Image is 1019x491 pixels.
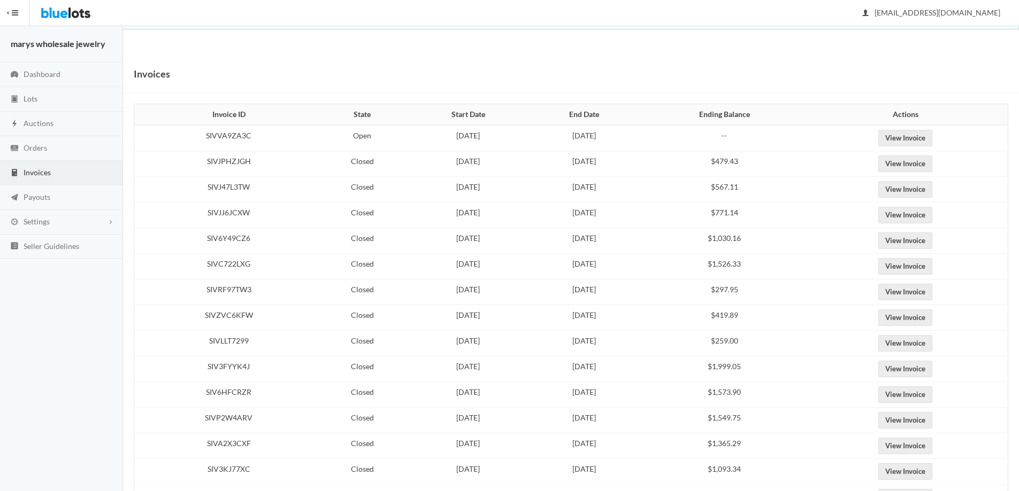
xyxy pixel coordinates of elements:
td: [DATE] [408,228,529,254]
td: SIVP2W4ARV [134,408,317,433]
td: SIVZVC6KFW [134,305,317,331]
span: Invoices [24,168,51,177]
td: [DATE] [529,279,640,305]
td: [DATE] [529,433,640,459]
td: Closed [317,408,408,433]
ion-icon: list box [9,241,20,252]
td: $479.43 [639,151,810,177]
td: $1,549.75 [639,408,810,433]
ion-icon: person [860,9,871,19]
span: Payouts [24,192,50,201]
td: SIVJ47L3TW [134,177,317,202]
th: Actions [810,104,1008,126]
a: View Invoice [878,335,932,352]
td: SIVRF97TW3 [134,279,317,305]
td: Closed [317,151,408,177]
a: View Invoice [878,438,932,454]
td: [DATE] [408,202,529,228]
span: [EMAIL_ADDRESS][DOMAIN_NAME] [863,8,1000,17]
td: [DATE] [529,254,640,279]
th: Invoice ID [134,104,317,126]
td: [DATE] [408,356,529,382]
td: SIV3KJ77XC [134,459,317,485]
td: SIV3FYYK4J [134,356,317,382]
td: $1,526.33 [639,254,810,279]
td: Closed [317,305,408,331]
td: SIVJJ6JCXW [134,202,317,228]
td: $1,030.16 [639,228,810,254]
td: Open [317,125,408,151]
td: [DATE] [408,433,529,459]
td: [DATE] [408,279,529,305]
td: [DATE] [529,177,640,202]
td: $259.00 [639,331,810,356]
strong: marys wholesale jewelry [11,38,105,49]
td: $567.11 [639,177,810,202]
span: Auctions [24,119,53,128]
td: SIVA2X3CXF [134,433,317,459]
span: Seller Guidelines [24,241,79,251]
td: [DATE] [529,305,640,331]
a: View Invoice [878,155,932,172]
td: $1,093.34 [639,459,810,485]
td: [DATE] [408,177,529,202]
a: View Invoice [878,309,932,326]
a: View Invoice [878,463,932,480]
td: $1,365.29 [639,433,810,459]
td: Closed [317,228,408,254]
ion-icon: cog [9,217,20,228]
td: $297.95 [639,279,810,305]
td: [DATE] [529,382,640,408]
td: $771.14 [639,202,810,228]
ion-icon: speedometer [9,70,20,80]
td: [DATE] [408,305,529,331]
td: Closed [317,331,408,356]
a: View Invoice [878,361,932,377]
td: Closed [317,356,408,382]
td: $1,573.90 [639,382,810,408]
td: SIVLLT7299 [134,331,317,356]
td: [DATE] [408,408,529,433]
a: View Invoice [878,386,932,403]
a: View Invoice [878,130,932,146]
td: SIV6HFCRZR [134,382,317,408]
a: View Invoice [878,258,932,275]
td: [DATE] [529,125,640,151]
td: Closed [317,459,408,485]
td: Closed [317,177,408,202]
td: [DATE] [529,356,640,382]
ion-icon: clipboard [9,95,20,105]
td: $1,999.05 [639,356,810,382]
th: State [317,104,408,126]
td: $419.89 [639,305,810,331]
td: [DATE] [529,459,640,485]
td: Closed [317,202,408,228]
td: [DATE] [408,151,529,177]
a: View Invoice [878,181,932,198]
span: Lots [24,94,37,103]
a: View Invoice [878,207,932,223]
th: Ending Balance [639,104,810,126]
td: Closed [317,433,408,459]
th: Start Date [408,104,529,126]
a: View Invoice [878,232,932,249]
td: [DATE] [529,331,640,356]
h1: Invoices [134,66,170,82]
td: [DATE] [408,331,529,356]
td: [DATE] [408,254,529,279]
td: SIVJPHZJGH [134,151,317,177]
a: View Invoice [878,412,932,428]
td: [DATE] [529,228,640,254]
td: Closed [317,382,408,408]
td: SIVC722LXG [134,254,317,279]
td: [DATE] [408,125,529,151]
a: View Invoice [878,284,932,300]
td: SIVVA9ZA3C [134,125,317,151]
td: -- [639,125,810,151]
td: [DATE] [529,202,640,228]
td: [DATE] [529,408,640,433]
td: [DATE] [529,151,640,177]
ion-icon: paper plane [9,193,20,203]
td: [DATE] [408,382,529,408]
ion-icon: calculator [9,168,20,178]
